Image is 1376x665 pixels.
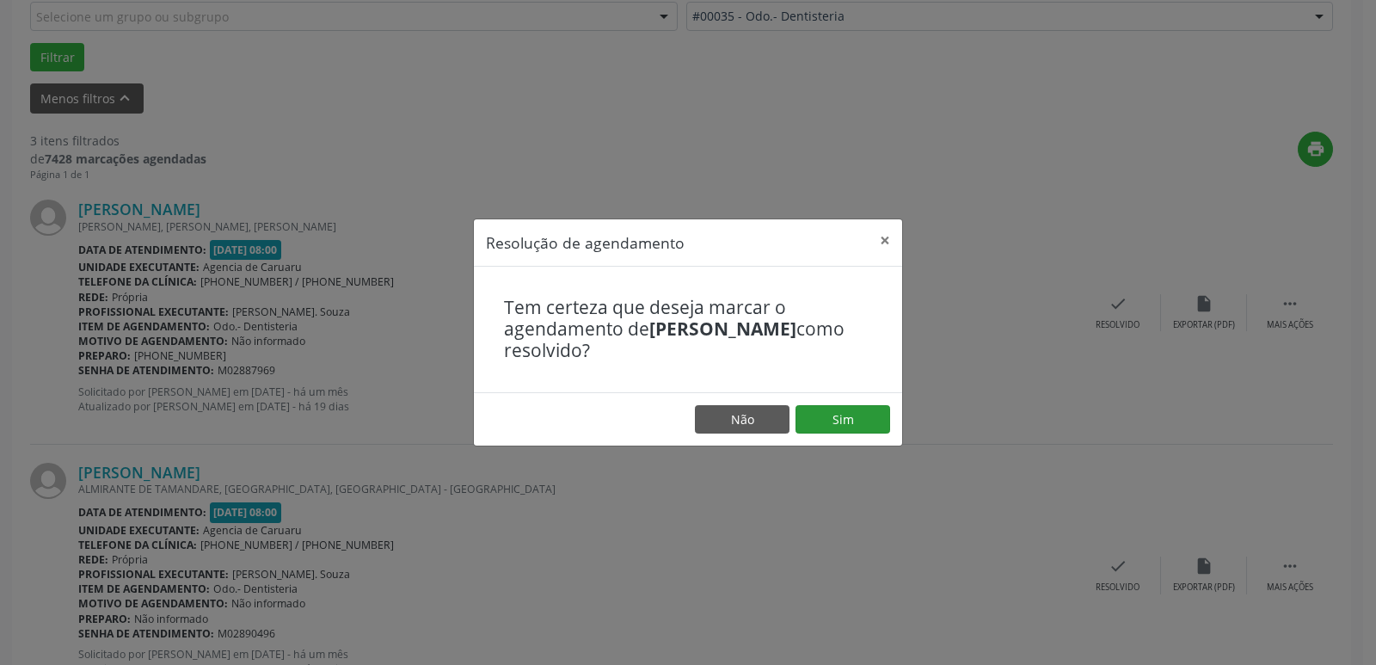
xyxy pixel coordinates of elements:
h5: Resolução de agendamento [486,231,685,254]
h4: Tem certeza que deseja marcar o agendamento de como resolvido? [504,297,872,362]
button: Sim [795,405,890,434]
button: Close [868,219,902,262]
b: [PERSON_NAME] [649,317,796,341]
button: Não [695,405,789,434]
